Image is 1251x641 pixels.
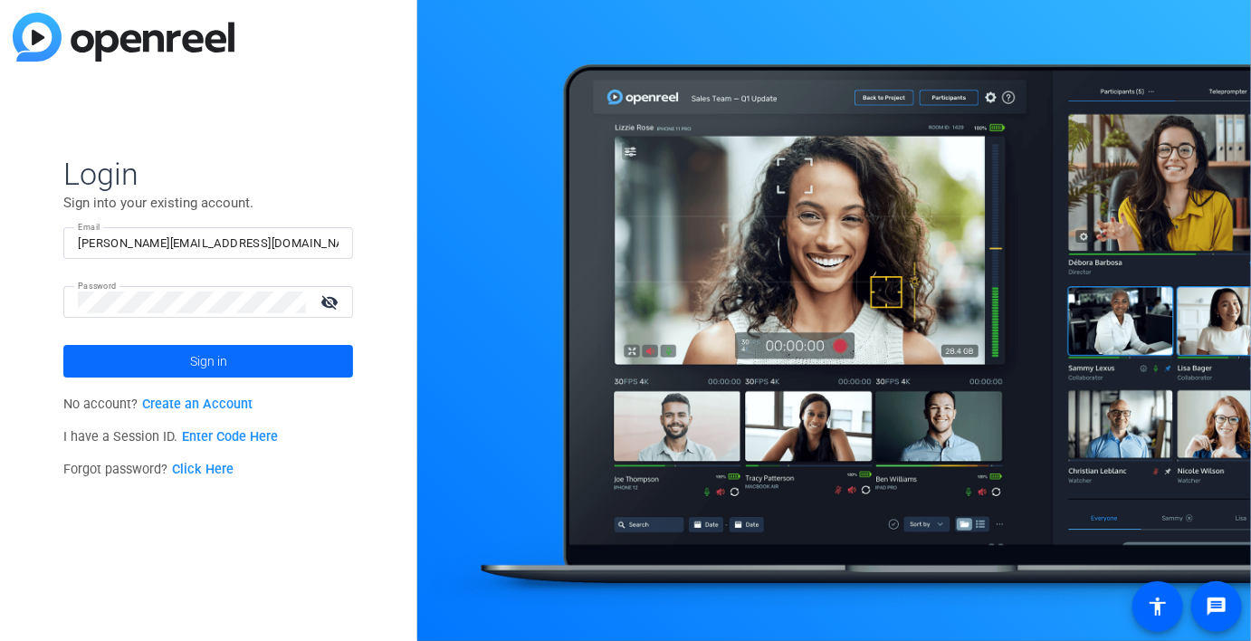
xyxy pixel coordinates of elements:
[63,462,234,477] span: Forgot password?
[13,13,234,62] img: blue-gradient.svg
[63,397,253,412] span: No account?
[78,223,100,233] mat-label: Email
[190,339,227,384] span: Sign in
[310,289,353,315] mat-icon: visibility_off
[172,462,234,477] a: Click Here
[142,397,253,412] a: Create an Account
[63,429,278,445] span: I have a Session ID.
[1206,596,1227,617] mat-icon: message
[63,155,353,193] span: Login
[78,282,117,292] mat-label: Password
[63,193,353,213] p: Sign into your existing account.
[78,233,339,254] input: Enter Email Address
[182,429,278,445] a: Enter Code Here
[1147,596,1169,617] mat-icon: accessibility
[63,345,353,378] button: Sign in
